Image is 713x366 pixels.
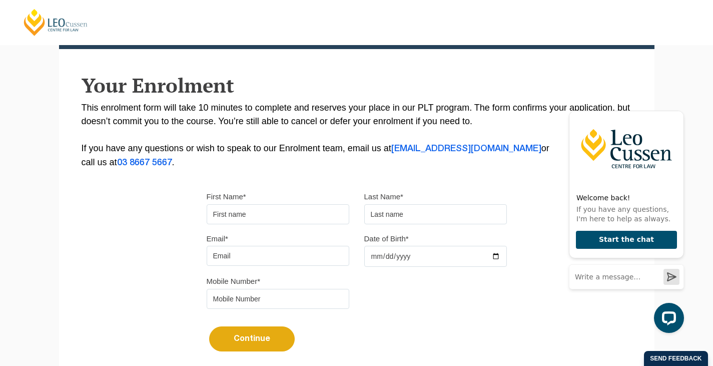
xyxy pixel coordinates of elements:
label: First Name* [207,192,246,202]
input: Email [207,246,349,266]
iframe: LiveChat chat widget [561,92,688,341]
p: This enrolment form will take 10 minutes to complete and reserves your place in our PLT program. ... [82,101,632,170]
input: Last name [364,204,507,224]
button: Continue [209,326,295,351]
a: 03 8667 5667 [117,159,172,167]
label: Email* [207,234,228,244]
label: Mobile Number* [207,276,261,286]
label: Date of Birth* [364,234,409,244]
input: Mobile Number [207,289,349,309]
h2: Your Enrolment [82,74,632,96]
a: [EMAIL_ADDRESS][DOMAIN_NAME] [391,145,541,153]
input: First name [207,204,349,224]
label: Last Name* [364,192,403,202]
a: [PERSON_NAME] Centre for Law [23,8,89,37]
